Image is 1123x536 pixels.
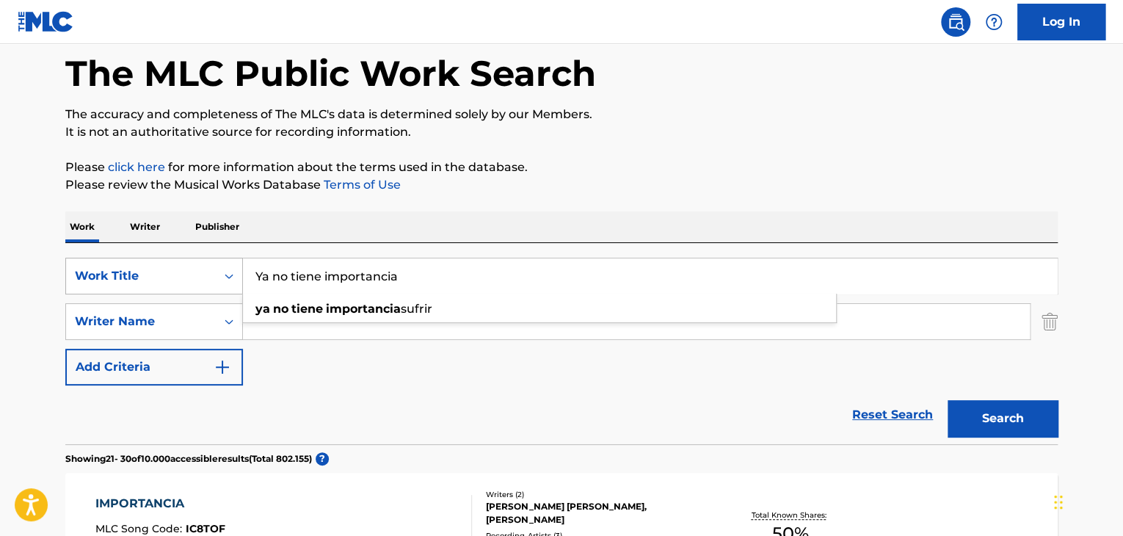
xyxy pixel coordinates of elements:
button: Add Criteria [65,349,243,385]
strong: no [273,302,288,316]
span: ? [316,452,329,466]
a: Public Search [941,7,970,37]
p: It is not an authoritative source for recording information. [65,123,1058,141]
img: Delete Criterion [1042,303,1058,340]
span: MLC Song Code : [95,522,186,535]
span: sufrir [401,302,432,316]
div: IMPORTANCIA [95,495,225,513]
h1: The MLC Public Work Search [65,51,596,95]
div: Widget de chat [1050,466,1123,536]
form: Search Form [65,258,1058,444]
strong: importancia [326,302,401,316]
img: help [985,13,1003,31]
div: Writers ( 2 ) [486,489,708,500]
img: MLC Logo [18,11,74,32]
div: Arrastrar [1054,480,1063,524]
p: Showing 21 - 30 of 10.000 accessible results (Total 802.155 ) [65,452,312,466]
p: Publisher [191,211,244,242]
a: click here [108,160,165,174]
p: The accuracy and completeness of The MLC's data is determined solely by our Members. [65,106,1058,123]
div: Help [979,7,1008,37]
span: IC8TOF [186,522,225,535]
p: Please for more information about the terms used in the database. [65,159,1058,176]
a: Reset Search [845,399,940,431]
div: [PERSON_NAME] [PERSON_NAME], [PERSON_NAME] [486,500,708,526]
strong: tiene [291,302,323,316]
a: Terms of Use [321,178,401,192]
strong: ya [255,302,270,316]
img: 9d2ae6d4665cec9f34b9.svg [214,358,231,376]
p: Total Known Shares: [751,510,829,521]
button: Search [948,400,1058,437]
p: Writer [126,211,164,242]
div: Work Title [75,267,207,285]
div: Writer Name [75,313,207,330]
img: search [947,13,964,31]
p: Please review the Musical Works Database [65,176,1058,194]
p: Work [65,211,99,242]
iframe: Chat Widget [1050,466,1123,536]
a: Log In [1017,4,1105,40]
